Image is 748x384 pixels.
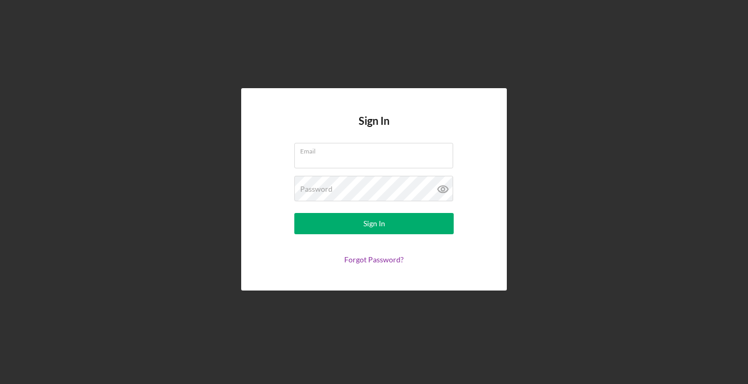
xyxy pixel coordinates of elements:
[363,213,385,234] div: Sign In
[344,255,404,264] a: Forgot Password?
[294,213,454,234] button: Sign In
[300,143,453,155] label: Email
[359,115,389,143] h4: Sign In
[300,185,333,193] label: Password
